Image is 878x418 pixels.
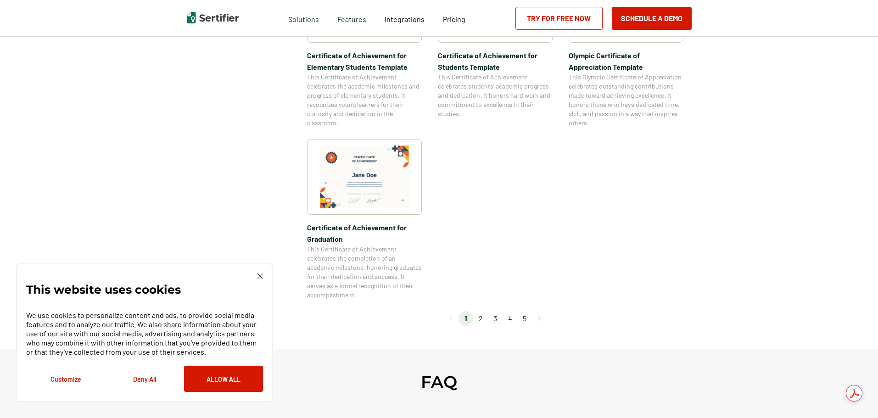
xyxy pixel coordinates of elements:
[307,50,422,72] span: Certificate of Achievement for Elementary Students Template
[307,222,422,245] span: Certificate of Achievement for Graduation
[26,285,181,294] p: This website uses cookies
[443,15,465,23] span: Pricing
[532,311,547,326] button: Go to next page
[569,50,683,72] span: Olympic Certificate of Appreciation​ Template
[459,311,473,326] li: page 1
[26,311,263,357] p: We use cookies to personalize content and ads, to provide social media features and to analyze ou...
[385,15,425,23] span: Integrations
[105,366,184,392] button: Deny All
[438,50,553,72] span: Certificate of Achievement for Students Template
[337,12,366,24] span: Features
[832,374,878,418] iframe: Chat Widget
[26,366,105,392] button: Customize
[421,372,457,392] h2: FAQ
[488,311,503,326] li: page 3
[612,7,692,30] button: Schedule a Demo
[307,245,422,300] span: This Certificate of Achievement celebrates the completion of an academic milestone, honoring grad...
[307,72,422,128] span: This Certificate of Achievement celebrates the academic milestones and progress of elementary stu...
[320,145,409,208] img: Certificate of Achievement for Graduation
[288,12,319,24] span: Solutions
[257,273,263,279] img: Cookie Popup Close
[503,311,517,326] li: page 4
[385,12,425,24] a: Integrations
[444,311,459,326] button: Go to previous page
[517,311,532,326] li: page 5
[569,72,683,128] span: This Olympic Certificate of Appreciation celebrates outstanding contributions made toward achievi...
[307,139,422,300] a: Certificate of Achievement for GraduationCertificate of Achievement for GraduationThis Certificat...
[438,72,553,118] span: This Certificate of Achievement celebrates students’ academic progress and dedication. It honors ...
[443,12,465,24] a: Pricing
[515,7,603,30] a: Try for Free Now
[473,311,488,326] li: page 2
[184,366,263,392] button: Allow All
[187,12,239,23] img: Sertifier | Digital Credentialing Platform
